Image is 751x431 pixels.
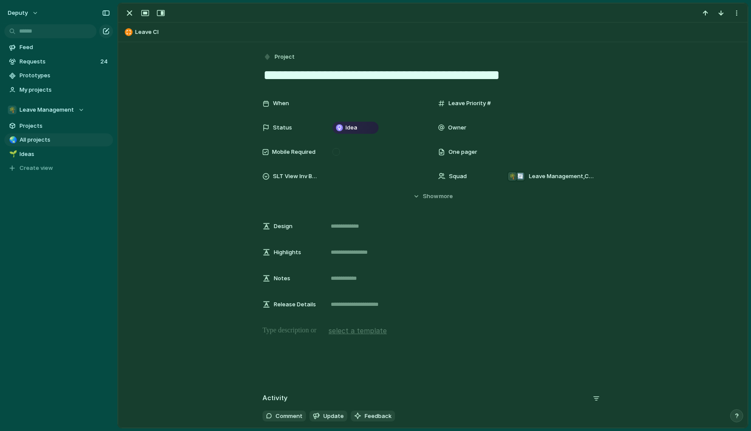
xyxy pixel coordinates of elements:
span: Owner [448,123,466,132]
button: Project [262,51,297,63]
a: Projects [4,119,113,133]
span: Show [423,192,439,201]
div: 🌏 [9,135,15,145]
span: Comment [276,412,302,421]
button: Feedback [351,411,395,422]
span: Design [274,222,292,231]
span: Mobile Required [272,148,316,156]
span: Ideas [20,150,110,159]
span: Update [323,412,344,421]
span: Release Details [274,300,316,309]
span: 24 [100,57,110,66]
a: 🌏All projects [4,133,113,146]
span: Squad [449,172,467,181]
span: Leave Management [20,106,74,114]
span: more [439,192,453,201]
span: Prototypes [20,71,110,80]
span: Requests [20,57,98,66]
span: Leave Management , Continuous Improvement [529,172,596,181]
span: One pager [449,148,477,156]
div: 🔄 [516,172,525,181]
button: 🌱 [8,150,17,159]
span: deputy [8,9,28,17]
button: 🌏 [8,136,17,144]
span: Highlights [274,248,301,257]
button: select a template [327,324,388,337]
a: 🌱Ideas [4,148,113,161]
span: SLT View Inv Bucket [273,172,318,181]
span: Leave Priority # [449,99,491,108]
span: Projects [20,122,110,130]
button: Showmore [263,189,603,204]
span: Feedback [365,412,392,421]
span: When [273,99,289,108]
button: Create view [4,162,113,175]
span: Notes [274,274,290,283]
span: select a template [329,325,387,336]
a: My projects [4,83,113,96]
h2: Activity [263,393,288,403]
button: 🌴Leave Management [4,103,113,116]
a: Feed [4,41,113,54]
a: Prototypes [4,69,113,82]
span: Leave CI [135,28,744,36]
div: 🌴 [8,106,17,114]
span: All projects [20,136,110,144]
div: 🌴 [508,172,517,181]
button: Comment [263,411,306,422]
span: My projects [20,86,110,94]
span: Idea [346,123,357,132]
button: deputy [4,6,43,20]
span: Project [275,53,295,61]
a: Requests24 [4,55,113,68]
span: Feed [20,43,110,52]
span: Status [273,123,292,132]
div: 🌱 [9,149,15,159]
button: Leave CI [122,25,744,39]
button: Update [309,411,347,422]
span: Create view [20,164,53,172]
